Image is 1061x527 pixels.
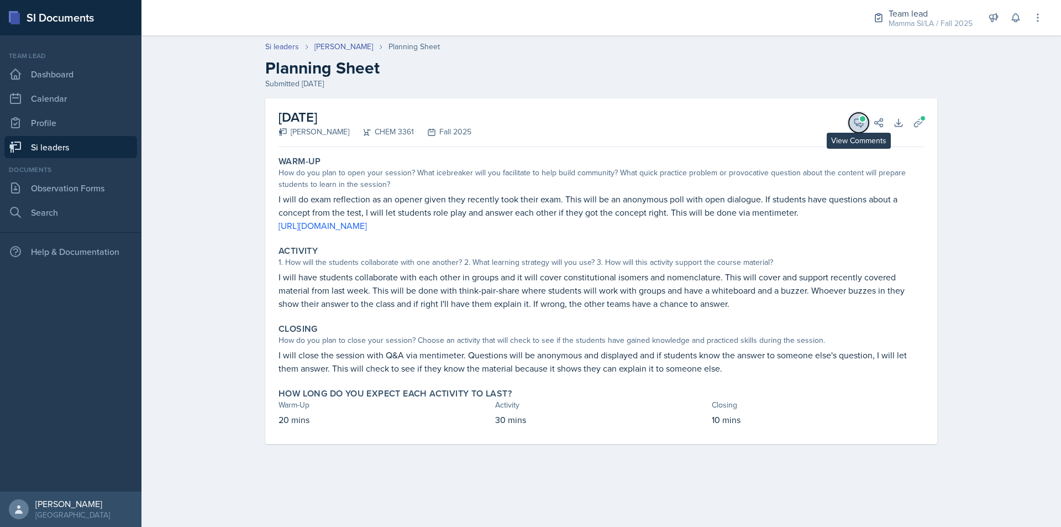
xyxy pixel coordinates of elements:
label: Warm-Up [279,156,321,167]
a: Observation Forms [4,177,137,199]
div: CHEM 3361 [349,126,414,138]
div: [PERSON_NAME] [35,498,110,509]
a: [PERSON_NAME] [314,41,373,53]
div: Activity [495,399,707,411]
p: I will have students collaborate with each other in groups and it will cover constitutional isome... [279,270,924,310]
div: 1. How will the students collaborate with one another? 2. What learning strategy will you use? 3.... [279,257,924,268]
label: How long do you expect each activity to last? [279,388,512,399]
div: Closing [712,399,924,411]
h2: [DATE] [279,107,471,127]
a: [URL][DOMAIN_NAME] [279,220,367,232]
div: Fall 2025 [414,126,471,138]
p: I will do exam reflection as an opener given they recently took their exam. This will be an anony... [279,192,924,219]
a: Si leaders [4,136,137,158]
div: [PERSON_NAME] [279,126,349,138]
div: Planning Sheet [388,41,440,53]
div: Team lead [4,51,137,61]
p: 30 mins [495,413,707,426]
div: How do you plan to open your session? What icebreaker will you facilitate to help build community... [279,167,924,190]
h2: Planning Sheet [265,58,937,78]
label: Closing [279,323,318,335]
div: Team lead [889,7,973,20]
p: I will close the session with Q&A via mentimeter. Questions will be anonymous and displayed and i... [279,348,924,375]
a: Search [4,201,137,223]
div: [GEOGRAPHIC_DATA] [35,509,110,520]
div: Documents [4,165,137,175]
div: Submitted [DATE] [265,78,937,90]
div: Mamma SI/LA / Fall 2025 [889,18,973,29]
div: Warm-Up [279,399,491,411]
a: Si leaders [265,41,299,53]
div: Help & Documentation [4,241,137,263]
a: Calendar [4,87,137,109]
p: 20 mins [279,413,491,426]
a: Profile [4,112,137,134]
div: How do you plan to close your session? Choose an activity that will check to see if the students ... [279,335,924,346]
button: View Comments [849,113,869,133]
label: Activity [279,246,318,257]
p: 10 mins [712,413,924,426]
a: Dashboard [4,63,137,85]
